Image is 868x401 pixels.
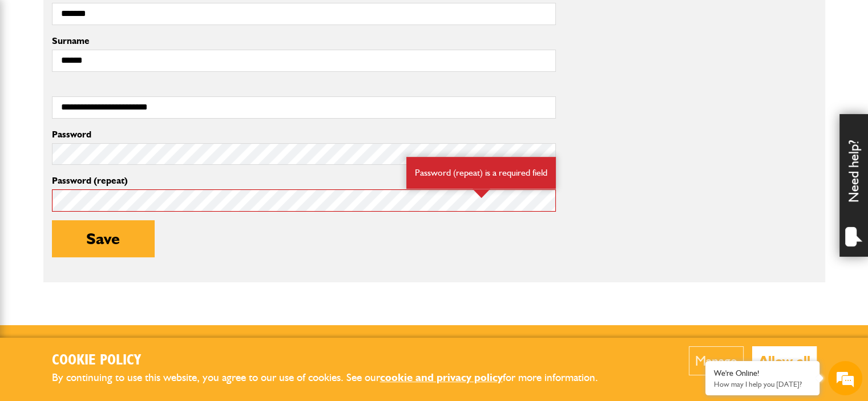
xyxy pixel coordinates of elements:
div: We're Online! [714,368,811,378]
input: Enter your email address [15,139,208,164]
textarea: Type your message and hit 'Enter' [15,206,208,305]
h2: Cookie Policy [52,352,617,370]
a: cookie and privacy policy [380,371,503,384]
button: Save [52,220,154,257]
label: Surname [52,37,556,46]
div: Password (repeat) is a required field [406,157,556,189]
button: Manage [689,346,744,375]
img: error-box-arrow.svg [473,189,490,198]
button: Allow all [752,346,817,375]
label: Password (repeat) [52,176,556,185]
label: Password [52,130,556,139]
div: Need help? [839,114,868,257]
div: Chat with us now [59,64,192,79]
p: How may I help you today? [714,380,811,388]
input: Enter your phone number [15,173,208,198]
p: By continuing to use this website, you agree to our use of cookies. See our for more information. [52,369,617,387]
em: Start Chat [155,314,207,330]
input: Enter your last name [15,106,208,131]
img: d_20077148190_company_1631870298795_20077148190 [19,63,48,79]
div: Minimize live chat window [187,6,215,33]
